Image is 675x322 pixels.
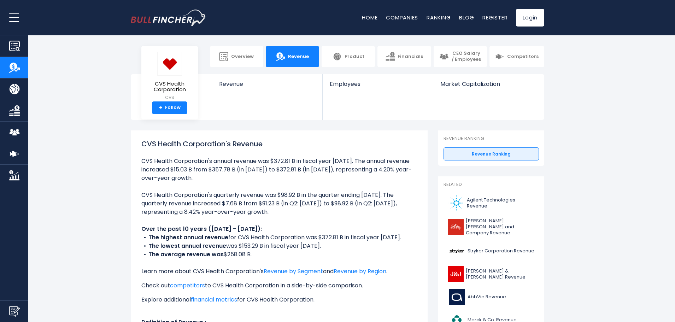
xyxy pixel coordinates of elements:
[451,51,481,63] span: CEO Salary / Employees
[434,46,487,67] a: CEO Salary / Employees
[444,147,539,161] a: Revenue Ranking
[219,81,316,87] span: Revenue
[459,14,474,21] a: Blog
[448,243,465,259] img: SYK logo
[444,182,539,188] p: Related
[427,14,451,21] a: Ranking
[448,266,464,282] img: JNJ logo
[191,295,237,304] a: financial metrics
[159,105,163,111] strong: +
[444,136,539,142] p: Revenue Ranking
[266,46,319,67] a: Revenue
[131,10,207,26] img: bullfincher logo
[131,10,207,26] a: Go to homepage
[147,81,192,93] span: CVS Health Corporation
[448,219,464,235] img: LLY logo
[141,281,417,290] p: Check out to CVS Health Corporation in a side-by-side comparison.
[141,267,417,276] p: Learn more about CVS Health Corporation's and .
[141,191,417,216] li: CVS Health Corporation's quarterly revenue was $98.92 B in the quarter ending [DATE]. The quarter...
[141,295,417,304] p: Explore additional for CVS Health Corporation.
[444,193,539,213] a: Agilent Technologies Revenue
[141,233,417,242] li: for CVS Health Corporation was $372.81 B in fiscal year [DATE].
[448,289,465,305] img: ABBV logo
[330,81,425,87] span: Employees
[516,9,544,27] a: Login
[147,52,193,101] a: CVS Health Corporation CVS
[148,233,228,241] b: The highest annual revenue
[448,195,465,211] img: A logo
[231,54,254,60] span: Overview
[141,139,417,149] h1: CVS Health Corporation's Revenue
[147,94,192,101] small: CVS
[507,54,539,60] span: Competitors
[212,74,323,99] a: Revenue
[440,81,536,87] span: Market Capitalization
[433,74,544,99] a: Market Capitalization
[141,250,417,259] li: $258.08 B.
[148,250,224,258] b: The average revenue was
[152,101,187,114] a: +Follow
[444,241,539,261] a: Stryker Corporation Revenue
[141,157,417,182] li: CVS Health Corporation's annual revenue was $372.81 B in fiscal year [DATE]. The annual revenue i...
[444,216,539,238] a: [PERSON_NAME] [PERSON_NAME] and Company Revenue
[345,54,364,60] span: Product
[170,281,205,289] a: competitors
[322,46,375,67] a: Product
[444,264,539,284] a: [PERSON_NAME] & [PERSON_NAME] Revenue
[288,54,309,60] span: Revenue
[148,242,226,250] b: The lowest annual revenue
[141,242,417,250] li: was $153.29 B in fiscal year [DATE].
[362,14,377,21] a: Home
[444,287,539,307] a: AbbVie Revenue
[398,54,423,60] span: Financials
[141,225,262,233] b: Over the past 10 years ([DATE] - [DATE]):
[334,267,386,275] a: Revenue by Region
[482,14,507,21] a: Register
[377,46,431,67] a: Financials
[323,74,433,99] a: Employees
[210,46,263,67] a: Overview
[386,14,418,21] a: Companies
[489,46,544,67] a: Competitors
[264,267,323,275] a: Revenue by Segment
